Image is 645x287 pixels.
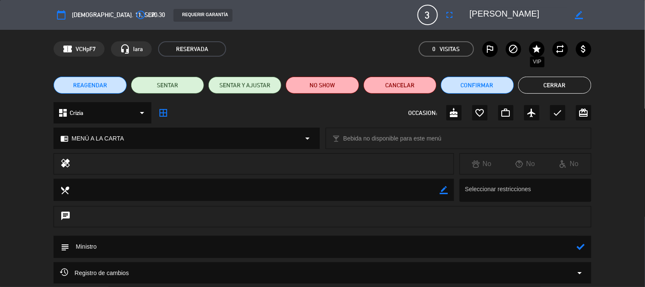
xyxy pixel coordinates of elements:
[547,158,591,169] div: No
[409,108,438,118] span: OCCASION:
[173,9,232,22] div: REQUERIR GARANTÍA
[208,77,281,94] button: SENTAR Y AJUSTAR
[286,77,359,94] button: NO SHOW
[509,44,519,54] i: block
[158,108,168,118] i: border_all
[575,11,583,19] i: border_color
[54,77,127,94] button: REAGENDAR
[553,108,563,118] i: check
[460,158,504,169] div: No
[527,108,537,118] i: airplanemode_active
[73,81,107,90] span: REAGENDAR
[485,44,495,54] i: outlined_flag
[56,10,66,20] i: calendar_today
[440,44,460,54] em: Visitas
[63,44,73,54] span: confirmation_number
[131,77,204,94] button: SENTAR
[579,108,589,118] i: card_giftcard
[60,135,68,143] i: chrome_reader_mode
[445,10,455,20] i: fullscreen
[344,134,442,143] span: Bebida no disponible para este menú
[137,108,147,118] i: arrow_drop_down
[501,108,511,118] i: work_outline
[449,108,459,118] i: cake
[364,77,437,94] button: Cancelar
[71,134,124,143] span: MENÚ A LA CARTA
[76,44,96,54] span: VCHpF7
[54,7,69,23] button: calendar_today
[158,41,226,57] span: RESERVADA
[72,10,156,20] span: [DEMOGRAPHIC_DATA]. 11, sep.
[575,268,585,278] i: arrow_drop_down
[120,44,130,54] i: headset_mic
[441,77,514,94] button: Confirmar
[151,10,165,20] span: 20:30
[442,7,457,23] button: fullscreen
[60,211,71,223] i: chat
[555,44,565,54] i: repeat
[433,44,436,54] span: 0
[418,5,438,25] span: 3
[136,10,146,20] i: access_time
[58,108,68,118] i: dashboard
[303,133,313,143] i: arrow_drop_down
[60,242,69,252] i: subject
[60,158,71,170] i: healing
[503,158,547,169] div: No
[440,186,448,194] i: border_color
[70,108,83,118] span: Crizia
[60,268,129,278] span: Registro de cambios
[530,57,545,67] div: VIP
[133,7,148,23] button: access_time
[133,44,143,54] span: Iara
[60,185,69,195] i: local_dining
[475,108,485,118] i: favorite_border
[532,44,542,54] i: star
[518,77,591,94] button: Cerrar
[579,44,589,54] i: attach_money
[332,135,341,143] i: local_bar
